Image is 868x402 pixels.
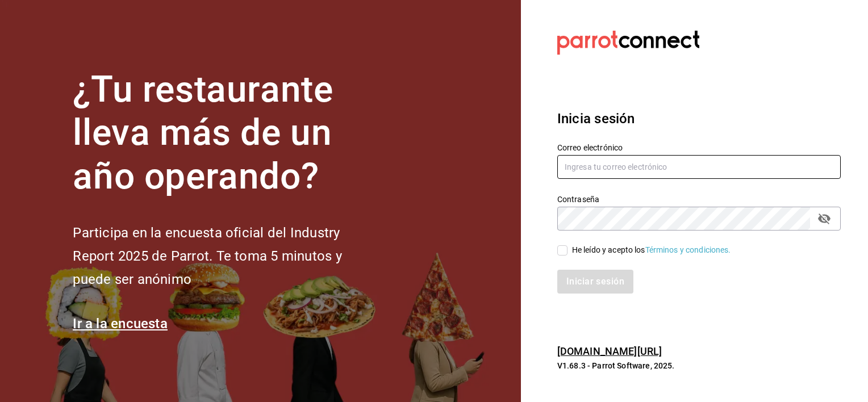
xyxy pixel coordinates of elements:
[557,155,841,179] input: Ingresa tu correo electrónico
[557,143,841,151] label: Correo electrónico
[73,221,379,291] h2: Participa en la encuesta oficial del Industry Report 2025 de Parrot. Te toma 5 minutos y puede se...
[557,195,841,203] label: Contraseña
[557,345,662,357] a: [DOMAIN_NAME][URL]
[73,68,379,199] h1: ¿Tu restaurante lleva más de un año operando?
[572,244,731,256] div: He leído y acepto los
[557,108,841,129] h3: Inicia sesión
[815,209,834,228] button: passwordField
[645,245,731,254] a: Términos y condiciones.
[73,316,168,332] a: Ir a la encuesta
[557,360,841,371] p: V1.68.3 - Parrot Software, 2025.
